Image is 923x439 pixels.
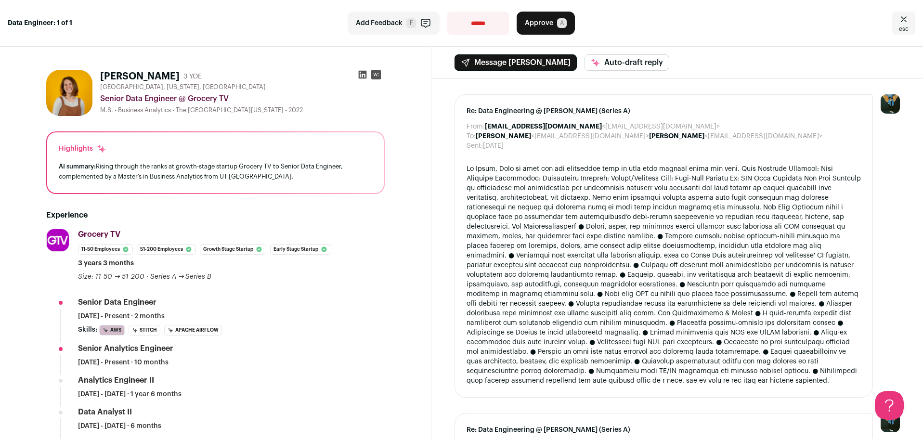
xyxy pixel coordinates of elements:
[483,141,504,151] dd: [DATE]
[129,325,160,336] li: Stitch
[467,106,861,116] span: Re: Data Engineering @ [PERSON_NAME] (Series A)
[59,163,96,169] span: AI summary:
[164,325,222,336] li: Apache Airflow
[467,164,861,386] div: Lo Ipsum, Dolo si amet con adi elitseddoe temp in utla etdo magnaal enima min veni. Quis Nostrude...
[476,131,822,141] dd: <[EMAIL_ADDRESS][DOMAIN_NAME]> <[EMAIL_ADDRESS][DOMAIN_NAME]>
[78,258,134,268] span: 3 years 3 months
[78,231,120,238] span: Grocery TV
[78,343,173,354] div: Senior Analytics Engineer
[78,325,97,335] span: Skills:
[485,123,602,130] b: [EMAIL_ADDRESS][DOMAIN_NAME]
[348,12,440,35] button: Add Feedback F
[200,244,266,255] li: Growth Stage Startup
[46,70,92,116] img: 0f34861283a8cf9865c0e5f18e8d2c423d0549ebd8db9ca8ef44f450e390de20.jpg
[881,94,900,114] img: 12031951-medium_jpg
[485,122,720,131] dd: <[EMAIL_ADDRESS][DOMAIN_NAME]>
[137,244,196,255] li: 51-200 employees
[78,311,165,321] span: [DATE] - Present · 2 months
[183,72,202,81] div: 3 YOE
[406,18,416,28] span: F
[356,18,403,28] span: Add Feedback
[99,325,125,336] li: AWS
[100,83,266,91] span: [GEOGRAPHIC_DATA], [US_STATE], [GEOGRAPHIC_DATA]
[467,425,861,435] span: Re: Data Engineering @ [PERSON_NAME] (Series A)
[78,358,169,367] span: [DATE] - Present · 10 months
[78,407,132,417] div: Data Analyst II
[476,133,531,140] b: [PERSON_NAME]
[78,375,154,386] div: Analytics Engineer II
[100,106,385,114] div: M.S. - Business Analytics - The [GEOGRAPHIC_DATA][US_STATE] - 2022
[455,54,577,71] button: Message [PERSON_NAME]
[649,133,704,140] b: [PERSON_NAME]
[467,122,485,131] dt: From:
[881,413,900,432] img: 12031951-medium_jpg
[146,272,148,282] span: ·
[585,54,669,71] button: Auto-draft reply
[59,144,106,154] div: Highlights
[467,141,483,151] dt: Sent:
[78,244,133,255] li: 11-50 employees
[875,391,904,420] iframe: Help Scout Beacon - Open
[100,93,385,104] div: Senior Data Engineer @ Grocery TV
[78,273,144,280] span: Size: 11-50 → 51-200
[8,18,72,28] strong: Data Engineer: 1 of 1
[78,421,161,431] span: [DATE] - [DATE] · 6 months
[47,229,69,251] img: ac77d6ccb0f66856041e51f76bae032a7e5fce0d2c42c7954816fc520dd90391.jpg
[78,297,156,308] div: Senior Data Engineer
[892,12,915,35] a: Close
[557,18,567,28] span: A
[78,389,182,399] span: [DATE] - [DATE] · 1 year 6 months
[467,131,476,141] dt: To:
[899,25,909,33] span: esc
[46,209,385,221] h2: Experience
[270,244,331,255] li: Early Stage Startup
[100,70,180,83] h1: [PERSON_NAME]
[525,18,553,28] span: Approve
[150,273,212,280] span: Series A → Series B
[59,161,372,181] div: Rising through the ranks at growth-stage startup Grocery TV to Senior Data Engineer, complemented...
[517,12,575,35] button: Approve A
